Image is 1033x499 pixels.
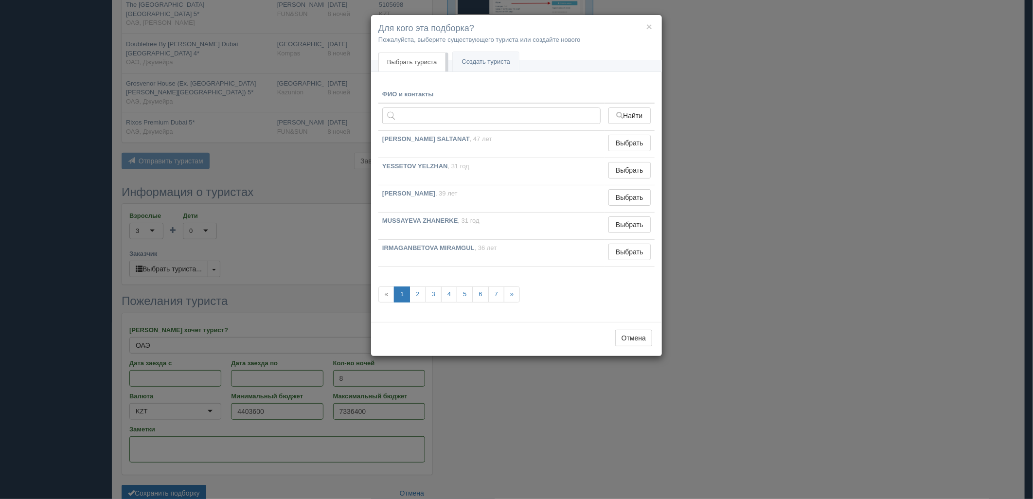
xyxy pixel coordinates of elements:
[426,286,442,303] a: 3
[394,286,410,303] a: 1
[472,286,488,303] a: 6
[378,286,394,303] span: «
[382,190,435,197] b: [PERSON_NAME]
[608,162,651,178] button: Выбрать
[441,286,457,303] a: 4
[382,135,470,143] b: [PERSON_NAME] SALTANAT
[378,86,605,104] th: ФИО и контакты
[608,107,651,124] button: Найти
[382,107,601,124] input: Поиск по ФИО, паспорту или контактам
[435,190,458,197] span: , 39 лет
[608,244,651,260] button: Выбрать
[475,244,497,251] span: , 36 лет
[457,286,473,303] a: 5
[378,22,655,35] h4: Для кого эта подборка?
[615,330,652,346] button: Отмена
[410,286,426,303] a: 2
[458,217,480,224] span: , 31 год
[488,286,504,303] a: 7
[382,217,458,224] b: MUSSAYEVA ZHANERKE
[453,52,519,72] a: Создать туриста
[470,135,492,143] span: , 47 лет
[382,244,475,251] b: IRMAGANBETOVA MIRAMGUL
[382,162,448,170] b: YESSETOV YELZHAN
[378,53,445,72] a: Выбрать туриста
[378,35,655,44] p: Пожалуйста, выберите существующего туриста или создайте нового
[646,21,652,32] button: ×
[504,286,520,303] a: »
[608,189,651,206] button: Выбрать
[608,216,651,233] button: Выбрать
[448,162,469,170] span: , 31 год
[608,135,651,151] button: Выбрать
